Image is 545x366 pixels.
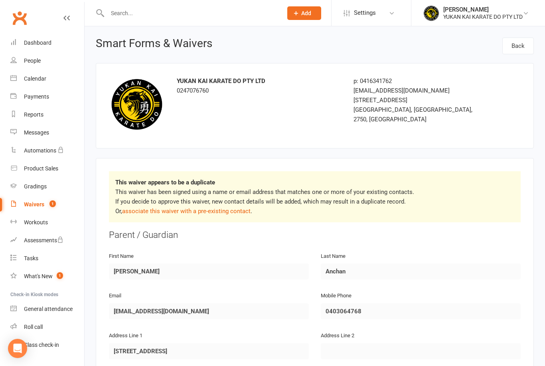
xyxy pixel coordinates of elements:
[10,196,84,214] a: Waivers 1
[105,8,277,19] input: Search...
[10,336,84,354] a: Class kiosk mode
[353,86,483,95] div: [EMAIL_ADDRESS][DOMAIN_NAME]
[24,342,59,348] div: Class check-in
[109,252,134,261] label: First Name
[10,8,30,28] a: Clubworx
[321,252,346,261] label: Last Name
[10,88,84,106] a: Payments
[10,34,84,52] a: Dashboard
[301,10,311,16] span: Add
[10,318,84,336] a: Roll call
[354,4,376,22] span: Settings
[24,219,48,226] div: Workouts
[24,255,38,261] div: Tasks
[10,124,84,142] a: Messages
[10,267,84,285] a: What's New1
[96,38,212,52] h1: Smart Forms & Waivers
[177,76,342,95] div: 0247076760
[353,95,483,105] div: [STREET_ADDRESS]
[10,214,84,231] a: Workouts
[443,13,523,20] div: YUKAN KAI KARATE DO PTY LTD
[24,57,41,64] div: People
[502,38,534,54] a: Back
[24,75,46,82] div: Calendar
[177,77,265,85] strong: YUKAN KAI KARATE DO PTY LTD
[353,76,483,86] div: p: 0416341762
[49,200,56,207] span: 1
[24,183,47,190] div: Gradings
[287,6,321,20] button: Add
[24,306,73,312] div: General attendance
[10,178,84,196] a: Gradings
[8,339,27,358] div: Open Intercom Messenger
[10,52,84,70] a: People
[109,292,121,300] label: Email
[24,201,44,208] div: Waivers
[10,106,84,124] a: Reports
[10,70,84,88] a: Calendar
[10,300,84,318] a: General attendance kiosk mode
[109,332,142,340] label: Address Line 1
[115,179,215,186] strong: This waiver appears to be a duplicate
[423,5,439,21] img: thumb_image1747832703.png
[353,105,483,124] div: [GEOGRAPHIC_DATA], [GEOGRAPHIC_DATA], 2750, [GEOGRAPHIC_DATA]
[57,272,63,279] span: 1
[24,93,49,100] div: Payments
[24,165,58,172] div: Product Sales
[24,111,43,118] div: Reports
[24,237,63,243] div: Assessments
[24,324,43,330] div: Roll call
[10,249,84,267] a: Tasks
[10,142,84,160] a: Automations
[122,208,251,215] a: associate this waiver with a pre-existing contact
[24,40,51,46] div: Dashboard
[24,129,49,136] div: Messages
[24,147,56,154] div: Automations
[115,187,514,216] p: This waiver has been signed using a name or email address that matches one or more of your existi...
[321,332,354,340] label: Address Line 2
[321,292,351,300] label: Mobile Phone
[109,229,521,241] div: Parent / Guardian
[443,6,523,13] div: [PERSON_NAME]
[10,231,84,249] a: Assessments
[10,160,84,178] a: Product Sales
[24,273,53,279] div: What's New
[109,76,165,132] img: c5207f04-a24e-4b96-b7fc-e0a4c58ca79d.jpg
